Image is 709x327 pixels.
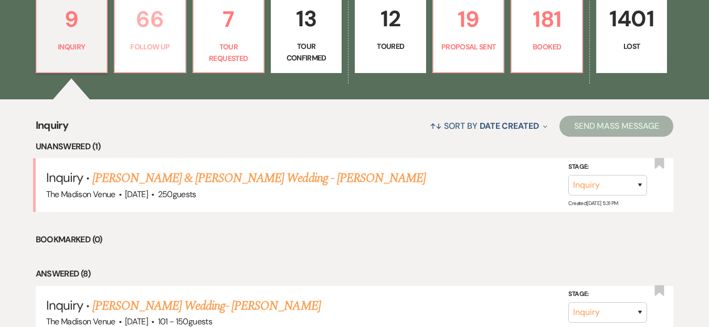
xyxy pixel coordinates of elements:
p: Booked [518,41,575,53]
span: Created: [DATE] 5:31 PM [568,199,618,206]
p: Proposal Sent [440,41,497,53]
p: Toured [362,40,419,52]
li: Answered (8) [36,267,674,281]
span: The Madison Venue [46,189,115,200]
a: [PERSON_NAME] & [PERSON_NAME] Wedding - [PERSON_NAME] [92,169,426,188]
span: Date Created [480,120,539,131]
p: Lost [603,40,660,52]
p: Tour Requested [200,41,257,65]
p: 1401 [603,1,660,36]
li: Bookmarked (0) [36,233,674,247]
a: [PERSON_NAME] Wedding- [PERSON_NAME] [92,297,320,315]
p: 9 [43,2,100,37]
p: 19 [440,2,497,37]
button: Sort By Date Created [426,112,552,140]
p: 13 [278,1,335,36]
li: Unanswered (1) [36,140,674,154]
span: The Madison Venue [46,316,115,327]
p: 7 [200,2,257,37]
span: [DATE] [125,316,148,327]
span: Inquiry [46,169,83,186]
p: 181 [518,2,575,37]
span: [DATE] [125,189,148,200]
label: Stage: [568,161,647,173]
label: Stage: [568,289,647,300]
button: Send Mass Message [559,116,674,137]
p: Follow Up [121,41,178,53]
span: Inquiry [46,297,83,313]
span: Inquiry [36,117,69,140]
p: 66 [121,2,178,37]
p: 12 [362,1,419,36]
span: 101 - 150 guests [158,316,212,327]
p: Tour Confirmed [278,40,335,64]
span: ↑↓ [430,120,442,131]
p: Inquiry [43,41,100,53]
span: 250 guests [158,189,196,200]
